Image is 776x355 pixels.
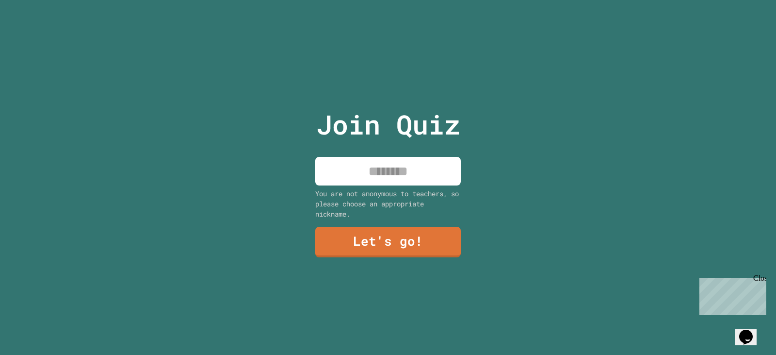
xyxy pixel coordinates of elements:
[315,227,461,257] a: Let's go!
[4,4,67,62] div: Chat with us now!Close
[315,188,461,219] div: You are not anonymous to teachers, so please choose an appropriate nickname.
[735,316,766,345] iframe: chat widget
[695,274,766,315] iframe: chat widget
[316,104,460,145] p: Join Quiz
